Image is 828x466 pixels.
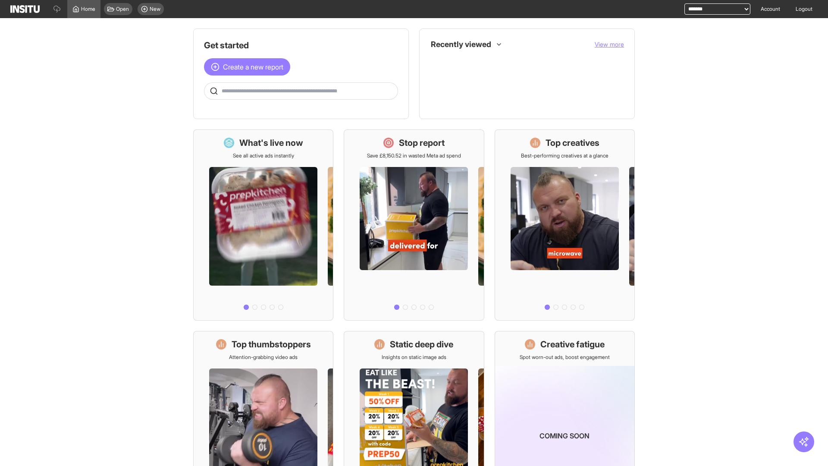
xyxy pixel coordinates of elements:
[10,5,40,13] img: Logo
[223,62,283,72] span: Create a new report
[546,137,599,149] h1: Top creatives
[116,6,129,13] span: Open
[344,129,484,321] a: Stop reportSave £8,150.52 in wasted Meta ad spend
[382,354,446,361] p: Insights on static image ads
[390,338,453,350] h1: Static deep dive
[239,137,303,149] h1: What's live now
[521,152,608,159] p: Best-performing creatives at a glance
[495,129,635,321] a: Top creativesBest-performing creatives at a glance
[150,6,160,13] span: New
[193,129,333,321] a: What's live nowSee all active ads instantly
[81,6,95,13] span: Home
[399,137,445,149] h1: Stop report
[595,40,624,49] button: View more
[204,39,398,51] h1: Get started
[233,152,294,159] p: See all active ads instantly
[232,338,311,350] h1: Top thumbstoppers
[204,58,290,76] button: Create a new report
[229,354,298,361] p: Attention-grabbing video ads
[595,41,624,48] span: View more
[367,152,461,159] p: Save £8,150.52 in wasted Meta ad spend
